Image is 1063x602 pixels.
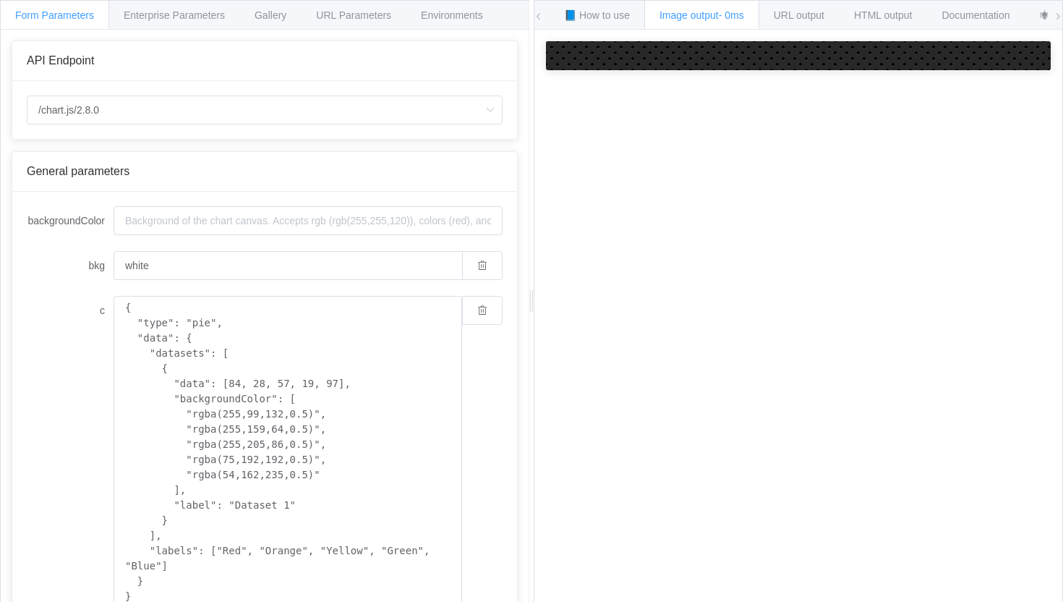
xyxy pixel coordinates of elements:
span: API Endpoint [27,54,94,67]
span: Form Parameters [15,9,94,21]
input: Background of the chart canvas. Accepts rgb (rgb(255,255,120)), colors (red), and url-encoded hex... [114,251,462,280]
label: bkg [27,251,114,280]
span: 📘 How to use [564,9,630,21]
span: Documentation [942,9,1009,21]
label: backgroundColor [27,206,114,235]
input: Background of the chart canvas. Accepts rgb (rgb(255,255,120)), colors (red), and url-encoded hex... [114,206,503,235]
span: URL Parameters [316,9,391,21]
span: Enterprise Parameters [124,9,225,21]
span: - 0ms [719,9,744,21]
span: Image output [659,9,744,21]
span: HTML output [854,9,912,21]
span: URL output [774,9,824,21]
span: General parameters [27,165,129,177]
span: Gallery [255,9,286,21]
input: Select [27,96,503,124]
span: Environments [421,9,483,21]
label: c [27,296,114,325]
